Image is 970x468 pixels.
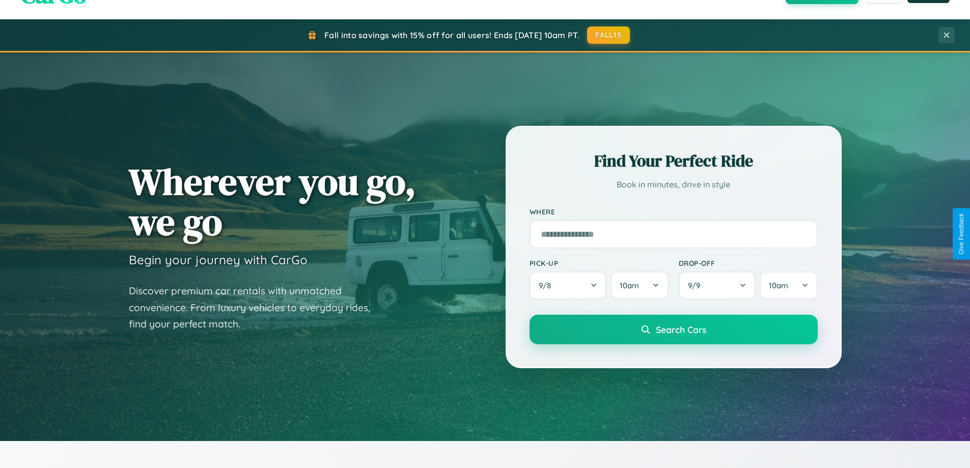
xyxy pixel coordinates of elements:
label: Drop-off [679,259,818,267]
span: 10am [769,281,788,290]
span: 9 / 9 [688,281,705,290]
button: 9/9 [679,271,756,299]
button: Search Cars [530,315,818,344]
p: Discover premium car rentals with unmatched convenience. From luxury vehicles to everyday rides, ... [129,283,383,333]
p: Book in minutes, drive in style [530,177,818,192]
button: FALL15 [587,26,630,44]
button: 9/8 [530,271,607,299]
h3: Begin your journey with CarGo [129,252,308,267]
span: 10am [620,281,639,290]
h1: Wherever you go, we go [129,161,416,242]
button: 10am [760,271,817,299]
span: Search Cars [656,324,706,335]
span: Fall into savings with 15% off for all users! Ends [DATE] 10am PT. [324,30,579,40]
button: 10am [611,271,668,299]
h2: Find Your Perfect Ride [530,150,818,172]
label: Where [530,207,818,216]
div: Give Feedback [958,213,965,255]
label: Pick-up [530,259,669,267]
span: 9 / 8 [539,281,556,290]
